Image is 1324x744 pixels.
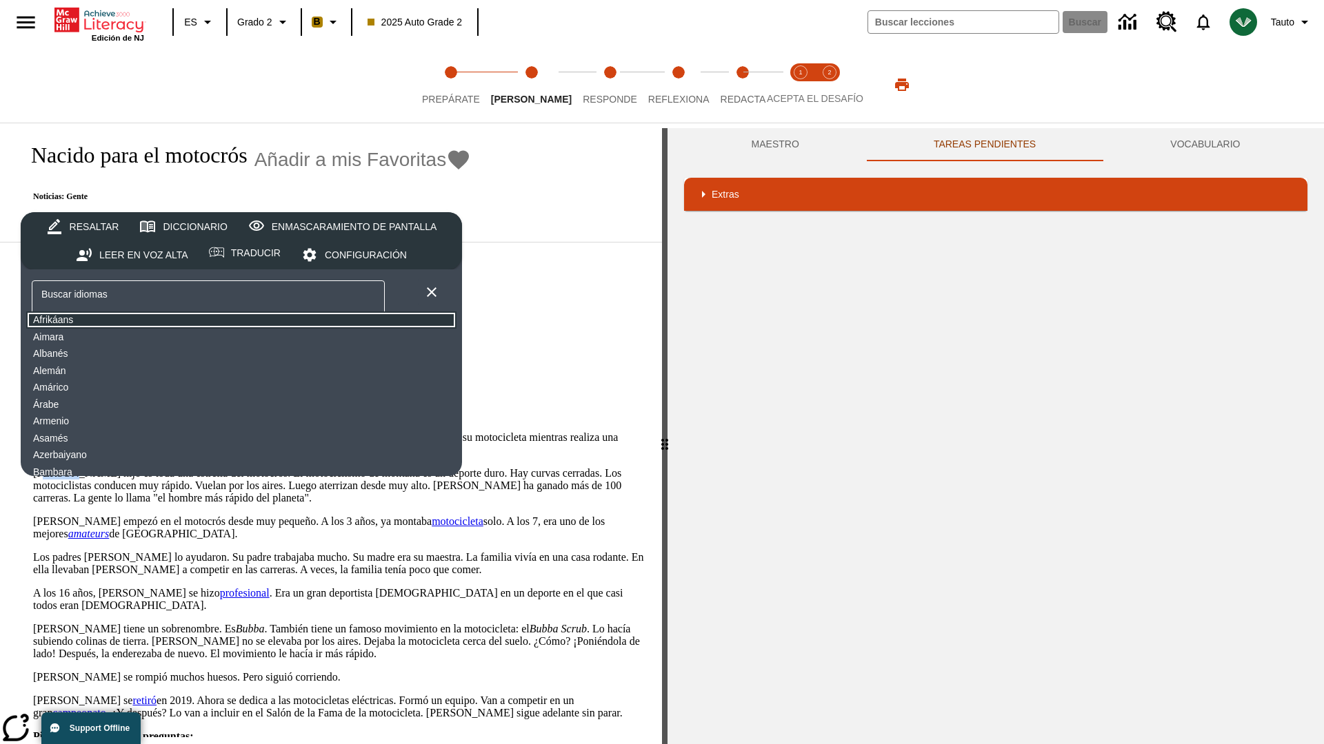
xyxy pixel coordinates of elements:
div: Aimara [33,329,63,346]
div: Árabe [33,396,59,413]
p: Extras [712,187,739,202]
div: split button [21,212,462,269]
button: Traducir [199,241,291,265]
img: avatar image [1230,8,1257,36]
p: Los padres [PERSON_NAME] lo ayudaron. Su padre trabajaba mucho. Su madre era su maestra. La famil... [33,551,645,576]
div: Armenio [33,413,69,430]
button: Redacta step 5 of 5 [710,47,777,123]
button: Bambara [26,464,457,481]
button: Albanés [26,345,457,362]
p: [PERSON_NAME] se en 2019. Ahora se dedica a las motocicletas eléctricas. Formó un equipo. Van a c... [33,694,645,719]
button: Acepta el desafío lee step 1 of 2 [781,47,821,123]
button: Reflexiona step 4 of 5 [637,47,721,123]
h1: Nacido para el motocrós [17,143,248,168]
div: Azerbaiyano [33,446,87,464]
div: Pulsa la tecla de intro o la barra espaciadora y luego presiona las flechas de derecha e izquierd... [662,128,668,744]
span: [PERSON_NAME] [491,94,572,105]
a: amateurs [68,528,110,539]
a: Notificaciones [1185,4,1221,40]
button: Leer en voz alta [66,241,199,270]
em: Bubba Scrub [530,623,587,634]
button: Tipo de apoyo, Apoyo [191,210,255,235]
div: Traducir [231,245,281,262]
input: Buscar campo [868,11,1059,33]
div: Configuración [325,247,407,264]
p: Noticias: Gente [17,192,471,202]
button: Diccionario [129,212,237,241]
button: Grado: Grado 2, Elige un grado [232,10,297,34]
button: Árabe [26,396,457,413]
button: Configuración [291,241,417,270]
button: TAREAS PENDIENTES [866,128,1103,161]
span: Añadir a mis Favoritas [254,149,447,171]
button: Imprimir [880,72,924,97]
button: Enmascaramiento de pantalla [238,212,448,241]
button: Asamés [26,430,457,447]
div: Albanés [33,345,68,362]
div: Amárico [33,379,68,396]
a: Centro de información [1110,3,1148,41]
button: Maestro [684,128,866,161]
div: Portada [54,5,144,42]
a: retiró [132,694,157,706]
p: A los 16 años, [PERSON_NAME] se hizo . Era un gran deportista [DEMOGRAPHIC_DATA] en un deporte en... [33,587,645,612]
div: Bambara [33,464,72,481]
button: Responde step 3 of 5 [572,47,648,123]
text: 1 [799,69,802,76]
strong: Piensa y comenta estas preguntas: [33,730,194,742]
span: Redacta [721,94,766,105]
button: Alemán [26,362,457,380]
button: Acepta el desafío contesta step 2 of 2 [810,47,850,123]
a: campeonato [52,707,106,719]
a: profesional [220,587,270,599]
em: Bubba [236,623,265,634]
button: Seleccione Lexile, 320 Lexile (Se aproxima) [28,210,184,235]
span: Grado 2 [237,15,272,30]
button: Borrar la búsqueda [418,278,445,306]
span: Tauto [1271,15,1294,30]
div: Alemán [33,362,66,380]
text: 2 [827,69,831,76]
span: Edición de NJ [92,34,144,42]
button: Resaltar [36,212,130,241]
button: Lenguaje: ES, Selecciona un idioma [178,10,222,34]
button: Support Offline [41,712,141,744]
button: Armenio [26,413,457,430]
span: B [314,13,321,30]
a: motocicleta [432,515,483,527]
span: Support Offline [70,723,130,733]
button: Seleccionar estudiante [254,210,352,235]
div: Extras [684,178,1307,211]
button: Boost El color de la clase es anaranjado claro. Cambiar el color de la clase. [306,10,347,34]
button: Abrir el menú lateral [6,2,46,43]
div: Diccionario [163,218,227,236]
div: Resaltar [70,218,119,236]
span: Reflexiona [648,94,710,105]
button: Perfil/Configuración [1265,10,1318,34]
div: Afrikáans [33,311,73,329]
div: Instructional Panel Tabs [684,128,1307,161]
button: Azerbaiyano [26,446,457,464]
button: Escoja un nuevo avatar [1221,4,1265,40]
span: Responde [583,94,637,105]
button: Amárico [26,379,457,396]
button: Aimara [26,329,457,346]
p: [PERSON_NAME] empezó en el motocrós desde muy pequeño. A los 3 años, ya montaba solo. A los 7, er... [33,515,645,540]
button: Prepárate step 1 of 5 [411,47,491,123]
p: [PERSON_NAME] se rompió muchos huesos. Pero siguió corriendo. [33,671,645,683]
img: translateIcon.svg [209,247,224,258]
p: [PERSON_NAME] hijo es toda una estrella del motocrós. El motociclismo de montaña es un deporte du... [33,467,645,504]
span: 2025 Auto Grade 2 [368,15,463,30]
button: Afrikáans [26,311,457,329]
span: Prepárate [422,94,480,105]
div: Leer en voz alta [99,247,188,264]
span: ACEPTA EL DESAFÍO [767,93,863,104]
a: Centro de recursos, Se abrirá en una pestaña nueva. [1148,3,1185,41]
span: ES [184,15,197,30]
div: Asamés [33,430,68,447]
div: activity [668,128,1324,744]
button: Lee step 2 of 5 [480,47,583,123]
button: VOCABULARIO [1103,128,1307,161]
p: [PERSON_NAME] tiene un sobrenombre. Es . También tiene un famoso movimiento en la motocicleta: el... [33,623,645,660]
button: Añadir a mis Favoritas - Nacido para el motocrós [254,147,472,172]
